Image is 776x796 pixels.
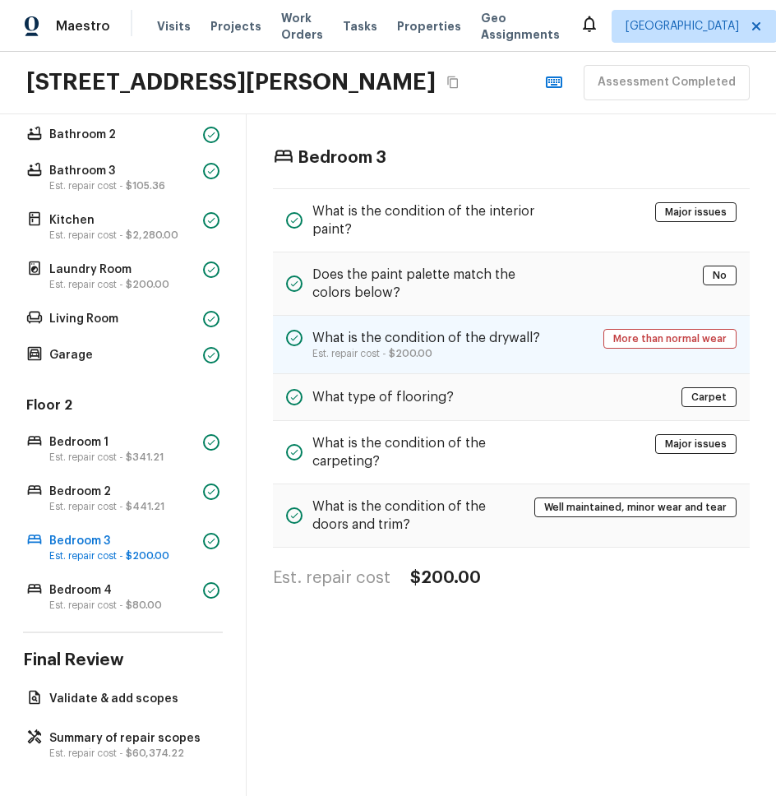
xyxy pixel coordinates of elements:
span: $105.36 [126,181,165,191]
span: $341.21 [126,452,164,462]
span: $200.00 [126,280,169,289]
p: Bedroom 3 [49,533,196,549]
p: Est. repair cost - [49,747,213,760]
h2: [STREET_ADDRESS][PERSON_NAME] [26,67,436,97]
h5: What is the condition of the carpeting? [312,434,557,470]
span: $200.00 [126,551,169,561]
p: Laundry Room [49,261,196,278]
h4: Bedroom 3 [298,147,386,169]
p: Est. repair cost - [312,347,540,360]
h4: $200.00 [410,567,481,589]
span: $200.00 [389,349,432,359]
h5: What is the condition of the drywall? [312,329,540,347]
span: Visits [157,18,191,35]
span: Work Orders [281,10,323,43]
p: Est. repair cost - [49,229,196,242]
span: Tasks [343,21,377,32]
p: Kitchen [49,212,196,229]
span: Projects [210,18,261,35]
span: Geo Assignments [481,10,560,43]
span: $80.00 [126,600,162,610]
p: Living Room [49,311,196,327]
span: Well maintained, minor wear and tear [538,499,732,516]
span: Maestro [56,18,110,35]
p: Est. repair cost - [49,500,196,513]
h5: Does the paint palette match the colors below? [312,266,557,302]
span: Carpet [686,389,732,405]
span: $441.21 [126,502,164,511]
span: Major issues [659,436,732,452]
p: Validate & add scopes [49,691,213,707]
h5: Floor 2 [23,396,223,418]
span: Properties [397,18,461,35]
h5: What is the condition of the doors and trim? [312,497,515,534]
p: Est. repair cost - [49,179,196,192]
p: Garage [49,347,196,363]
span: No [707,267,732,284]
p: Est. repair cost - [49,451,196,464]
p: Bedroom 4 [49,582,196,599]
p: Bathroom 3 [49,163,196,179]
h5: What type of flooring? [312,388,454,406]
p: Est. repair cost - [49,549,196,562]
span: $2,280.00 [126,230,178,240]
span: $60,374.22 [126,748,184,758]
span: [GEOGRAPHIC_DATA] [626,18,739,35]
p: Bathroom 2 [49,127,196,143]
p: Est. repair cost - [49,599,196,612]
p: Est. repair cost - [49,278,196,291]
h5: What is the condition of the interior paint? [312,202,557,238]
h4: Final Review [23,650,223,671]
p: Bedroom 2 [49,484,196,500]
span: More than normal wear [607,331,732,347]
p: Bedroom 1 [49,434,196,451]
button: Copy Address [442,72,464,93]
p: Summary of repair scopes [49,730,213,747]
h4: Est. repair cost [273,567,390,589]
span: Major issues [659,204,732,220]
